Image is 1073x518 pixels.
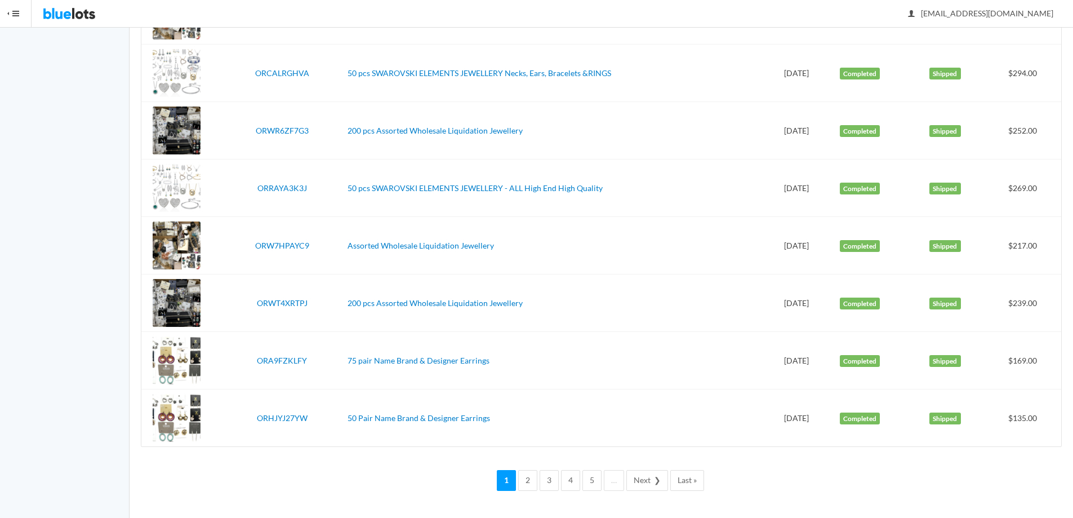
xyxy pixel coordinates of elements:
[257,298,308,308] a: ORWT4XRTPJ
[991,217,1061,275] td: $217.00
[348,356,489,365] a: 75 pair Name Brand & Designer Earrings
[929,298,961,310] label: Shipped
[604,470,624,491] a: …
[257,356,307,365] a: ORA9FZKLFY
[991,389,1061,447] td: $135.00
[497,470,516,491] a: 1
[840,125,880,138] label: Completed
[773,275,820,332] td: [DATE]
[929,355,961,368] label: Shipped
[561,470,580,491] a: 4
[991,45,1061,102] td: $294.00
[540,470,559,491] a: 3
[840,183,880,195] label: Completed
[255,68,309,78] a: ORCALRGHVA
[257,413,308,423] a: ORHJYJ27YW
[348,183,603,193] a: 50 pcs SWAROVSKI ELEMENTS JEWELLERY - ALL High End High Quality
[773,45,820,102] td: [DATE]
[929,413,961,425] label: Shipped
[256,126,309,135] a: ORWR6ZF7G3
[626,470,668,491] a: Next ❯
[991,102,1061,160] td: $252.00
[906,9,917,20] ion-icon: person
[348,298,523,308] a: 200 pcs Assorted Wholesale Liquidation Jewellery
[773,217,820,275] td: [DATE]
[991,160,1061,217] td: $269.00
[840,68,880,80] label: Completed
[840,240,880,253] label: Completed
[909,8,1053,18] span: [EMAIL_ADDRESS][DOMAIN_NAME]
[991,332,1061,389] td: $169.00
[929,125,961,138] label: Shipped
[670,470,704,491] a: Last »
[255,241,309,250] a: ORW7HPAYC9
[840,355,880,368] label: Completed
[773,332,820,389] td: [DATE]
[929,183,961,195] label: Shipped
[773,160,820,217] td: [DATE]
[257,183,307,193] a: ORRAYA3K3J
[929,68,961,80] label: Shipped
[348,241,494,250] a: Assorted Wholesale Liquidation Jewellery
[348,126,523,135] a: 200 pcs Assorted Wholesale Liquidation Jewellery
[840,298,880,310] label: Completed
[840,413,880,425] label: Completed
[929,240,961,253] label: Shipped
[773,102,820,160] td: [DATE]
[348,413,490,423] a: 50 Pair Name Brand & Designer Earrings
[773,389,820,447] td: [DATE]
[518,470,537,491] a: 2
[348,68,611,78] a: 50 pcs SWAROVSKI ELEMENTS JEWELLERY Necks, Ears, Bracelets &RINGS
[991,275,1061,332] td: $239.00
[582,470,602,491] a: 5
